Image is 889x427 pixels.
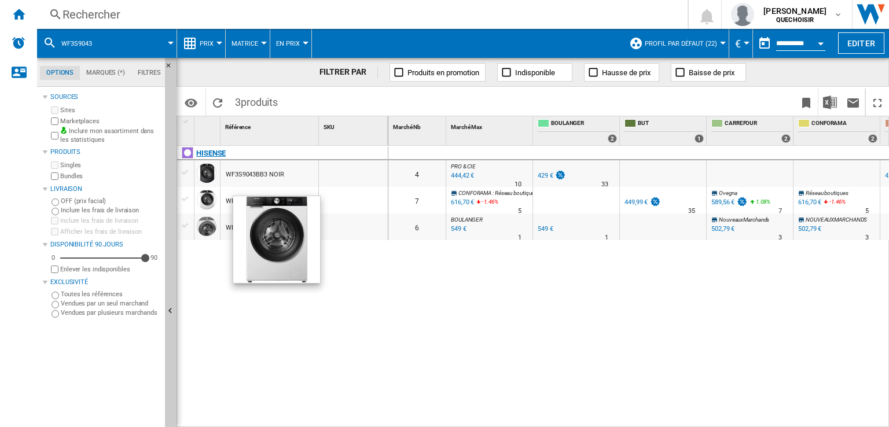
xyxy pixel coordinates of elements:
[449,116,532,134] div: Marché Max Sort None
[719,216,769,223] span: NouveauxMarchands
[449,116,532,134] div: Sort None
[711,198,734,206] div: 589,56 €
[226,161,284,188] div: WF3S9043BB3 NOIR
[61,206,160,215] label: Inclure les frais de livraison
[40,66,80,80] md-tab-item: Options
[688,205,695,217] div: Délai de livraison : 35 jours
[515,179,521,190] div: Délai de livraison : 10 jours
[52,208,59,215] input: Inclure les frais de livraison
[829,198,842,205] span: -1.46
[223,116,318,134] div: Sort None
[810,31,831,52] button: Open calendar
[538,172,553,179] div: 429 €
[276,29,306,58] div: En Prix
[868,134,877,143] div: 2 offers sold by CONFORAMA
[645,40,717,47] span: Profil par défaut (22)
[196,146,226,160] div: Cliquez pour filtrer sur cette marque
[602,68,651,77] span: Hausse de prix
[584,63,659,82] button: Hausse de prix
[233,196,320,283] img: wf3s9043bw3-wf3s9043bw3.jpg
[60,265,160,274] label: Enlever les indisponibles
[321,116,388,134] div: Sort None
[61,29,104,58] button: WF3S9043
[60,127,160,145] label: Inclure mon assortiment dans les statistiques
[451,216,483,223] span: BOULANGER
[796,223,821,235] div: 502,79 €
[61,40,92,47] span: WF3S9043
[60,216,160,225] label: Inclure les frais de livraison
[232,29,264,58] button: Matrice
[629,29,723,58] div: Profil par défaut (22)
[554,170,566,180] img: promotionV3.png
[493,190,537,196] span: : Réseau boutiques
[60,161,160,170] label: Singles
[781,134,791,143] div: 2 offers sold by CARREFOUR
[763,5,826,17] span: [PERSON_NAME]
[735,38,741,50] span: €
[711,225,734,233] div: 502,79 €
[481,197,488,211] i: %
[806,190,848,196] span: Réseau boutiques
[798,225,821,233] div: 502,79 €
[61,299,160,308] label: Vendues par un seul marchand
[60,172,160,181] label: Bundles
[823,95,837,109] img: excel-24x24.png
[206,89,229,116] button: Recharger
[388,160,446,187] div: 4
[798,198,821,206] div: 616,70 €
[61,290,160,299] label: Toutes les références
[241,96,278,108] span: produits
[50,148,160,157] div: Produits
[60,127,67,134] img: mysite-bg-18x18.png
[497,63,572,82] button: Indisponible
[51,228,58,235] input: Afficher les frais de livraison
[671,63,746,82] button: Baisse de prix
[645,29,723,58] button: Profil par défaut (22)
[131,66,167,80] md-tab-item: Filtres
[622,116,706,145] div: BUT 1 offers sold by BUT
[52,198,59,206] input: OFF (prix facial)
[638,119,704,129] span: BUT
[536,170,566,182] div: 429 €
[61,197,160,205] label: OFF (prix facial)
[200,29,219,58] button: Prix
[719,190,737,196] span: Ovegna
[729,29,753,58] md-menu: Currency
[49,253,58,262] div: 0
[811,119,877,129] span: CONFORAMA
[52,301,59,308] input: Vendues par un seul marchand
[232,40,258,47] span: Matrice
[226,188,291,215] div: WF3S9043BW3 BLANC
[865,205,869,217] div: Délai de livraison : 5 jours
[51,128,58,143] input: Inclure mon assortiment dans les statistiques
[60,117,160,126] label: Marketplaces
[43,29,171,58] div: WF3S9043
[449,197,474,208] div: Mise à jour : mercredi 27 août 2025 06:25
[605,232,608,244] div: Délai de livraison : 1 jour
[61,308,160,317] label: Vendues par plusieurs marchands
[51,217,58,224] input: Inclure les frais de livraison
[391,116,446,134] div: Marché Nb Sort None
[50,240,160,249] div: Disponibilité 90 Jours
[223,116,318,134] div: Référence Sort None
[689,68,734,77] span: Baisse de prix
[60,252,145,264] md-slider: Disponibilité
[518,205,521,217] div: Délai de livraison : 5 jours
[393,124,421,130] span: Marché Nb
[838,32,884,54] button: Editer
[753,32,776,55] button: md-calendar
[551,119,617,129] span: BOULANGER
[324,124,335,130] span: SKU
[449,223,466,235] div: Mise à jour : mercredi 27 août 2025 15:16
[623,197,661,208] div: 449,99 €
[451,163,476,170] span: PRO & CIE
[865,232,869,244] div: Délai de livraison : 3 jours
[536,223,553,235] div: 549 €
[50,93,160,102] div: Sources
[12,36,25,50] img: alerts-logo.svg
[391,116,446,134] div: Sort None
[535,116,619,145] div: BOULANGER 2 offers sold by BOULANGER
[451,124,482,130] span: Marché Max
[710,197,748,208] div: 589,56 €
